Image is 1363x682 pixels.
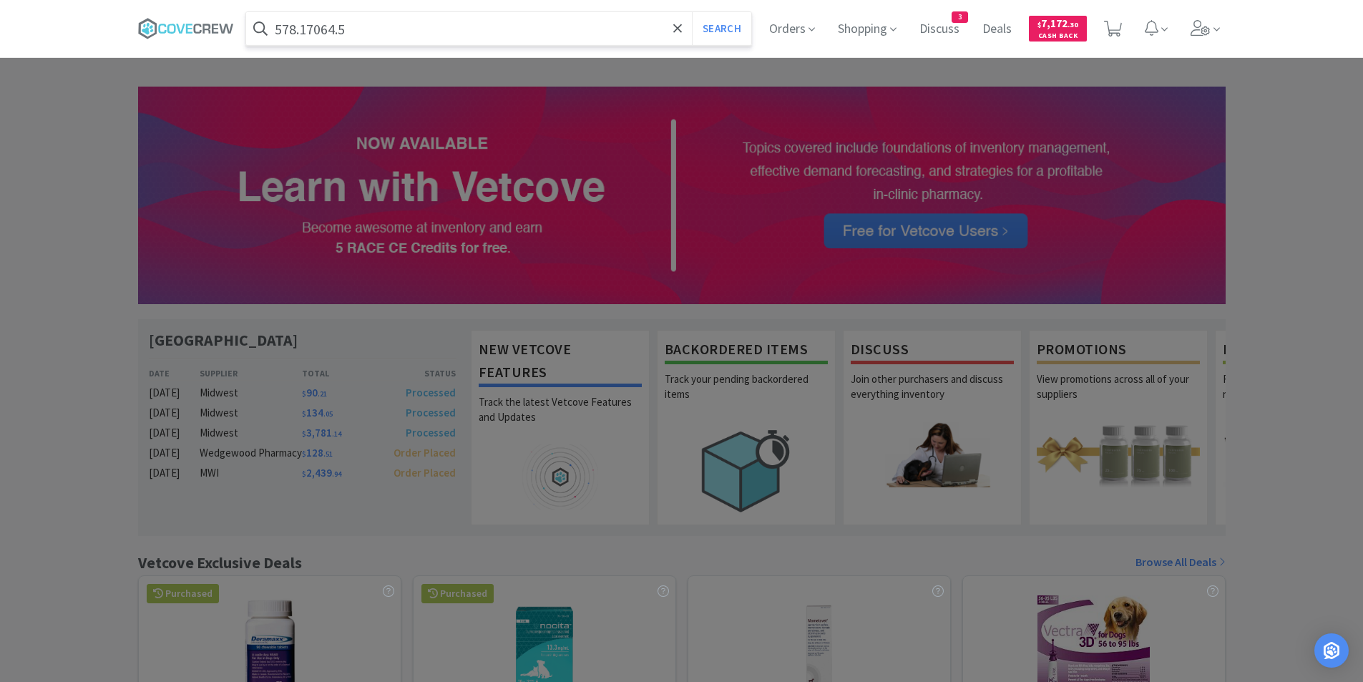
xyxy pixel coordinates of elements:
span: Cash Back [1037,32,1078,42]
span: $ [1037,20,1041,29]
span: 3 [952,12,967,22]
a: Discuss3 [914,23,965,36]
a: Deals [977,23,1017,36]
span: . 30 [1068,20,1078,29]
div: Open Intercom Messenger [1314,633,1349,668]
a: $7,172.30Cash Back [1029,9,1087,48]
span: 7,172 [1037,16,1078,30]
input: Search by item, sku, manufacturer, ingredient, size... [246,12,752,45]
button: Search [692,12,751,45]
